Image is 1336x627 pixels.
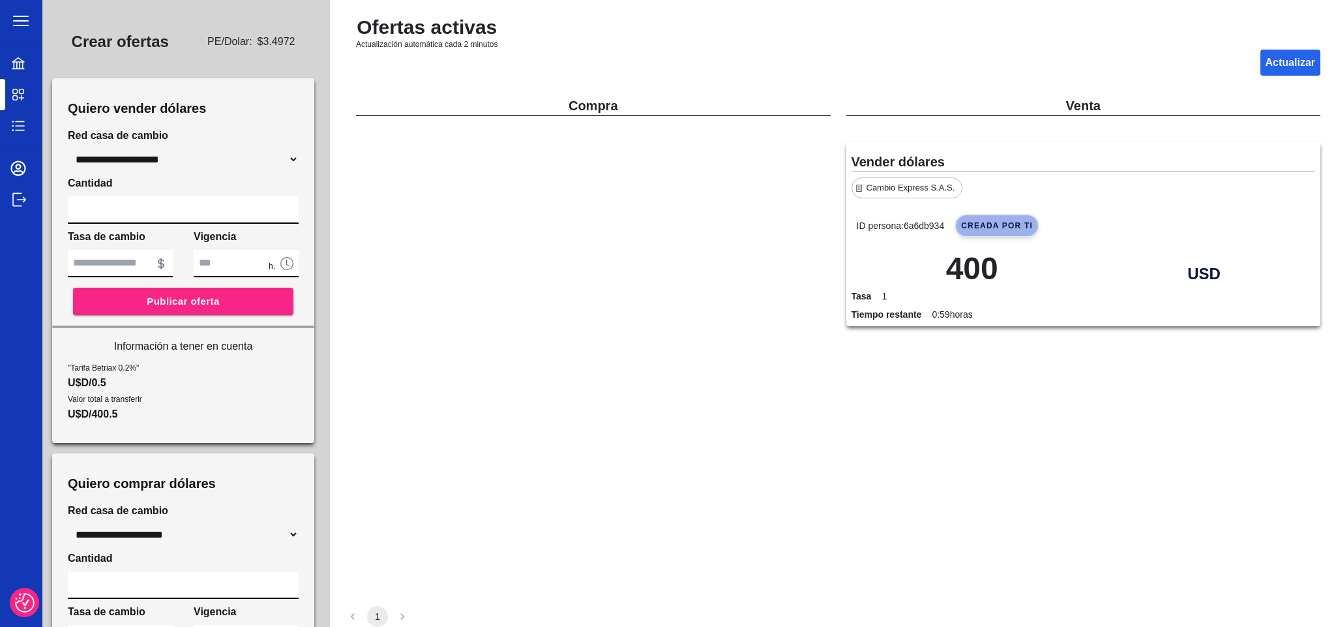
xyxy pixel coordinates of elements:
[68,176,299,191] span: Cantidad
[194,606,237,617] span: Vigencia
[72,31,169,52] h3: Crear ofertas
[73,288,293,315] button: Publicar oferta
[859,181,962,194] span: Cambio Express S.A.S.
[68,551,299,566] span: Cantidad
[852,290,872,303] p: Tasa
[68,339,299,354] p: Información a tener en cuenta
[68,99,206,117] h3: Quiero vender dólares
[1266,55,1315,70] p: Actualizar
[340,606,1336,627] nav: pagination navigation
[147,293,219,310] span: Publicar oferta
[68,375,299,391] p: U$D/0.5
[367,606,388,627] button: page 1
[207,34,295,50] span: PE /Dolar:
[357,16,497,39] h2: Ofertas activas
[68,474,216,493] h3: Quiero comprar dólares
[15,593,35,613] img: Revisit consent button
[356,39,497,50] span: Actualización automática cada 2 minutos
[68,503,299,519] span: Red casa de cambio
[932,308,972,321] span: 0:59 horas
[955,214,1039,237] span: Creada por ti
[1066,97,1101,115] p: Venta
[258,34,295,50] span: $ 3.4972
[15,593,35,613] button: Preferencias de consentimiento
[882,290,887,303] span: 1
[852,153,1316,172] p: Vender dólares
[946,253,998,284] p: 400
[68,363,139,373] span: "Tarifa Betriax 0.2%"
[68,406,299,422] p: U$D/400.5
[569,97,618,115] p: Compra
[194,231,237,242] span: Vigencia
[68,231,145,242] span: Tasa de cambio
[852,308,922,321] p: Tiempo restante
[68,606,145,617] span: Tasa de cambio
[857,219,945,232] p: ID persona: 6a6db934
[1187,264,1221,284] span: USD
[68,128,299,144] span: Red casa de cambio
[68,395,142,404] span: Valor total a transferir
[1260,50,1320,76] button: Actualizar
[269,261,275,271] span: h.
